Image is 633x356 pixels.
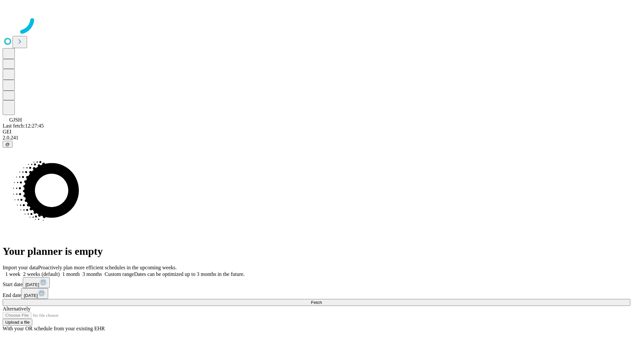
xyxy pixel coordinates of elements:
[5,271,20,277] span: 1 week
[3,306,30,311] span: Alternatively
[311,300,322,305] span: Fetch
[21,288,48,299] button: [DATE]
[3,265,38,270] span: Import your data
[3,319,32,326] button: Upload a file
[3,123,44,129] span: Last fetch: 12:27:45
[23,277,50,288] button: [DATE]
[82,271,102,277] span: 3 months
[5,142,10,147] span: @
[62,271,80,277] span: 1 month
[25,282,39,287] span: [DATE]
[38,265,177,270] span: Proactively plan more efficient schedules in the upcoming weeks.
[3,277,630,288] div: Start date
[3,326,105,331] span: With your OR schedule from your existing EHR
[3,299,630,306] button: Fetch
[9,117,22,123] span: GJSH
[105,271,134,277] span: Custom range
[3,141,13,148] button: @
[24,293,38,298] span: [DATE]
[23,271,60,277] span: 2 weeks (default)
[3,135,630,141] div: 2.0.241
[3,129,630,135] div: GEI
[134,271,245,277] span: Dates can be optimized up to 3 months in the future.
[3,245,630,257] h1: Your planner is empty
[3,288,630,299] div: End date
